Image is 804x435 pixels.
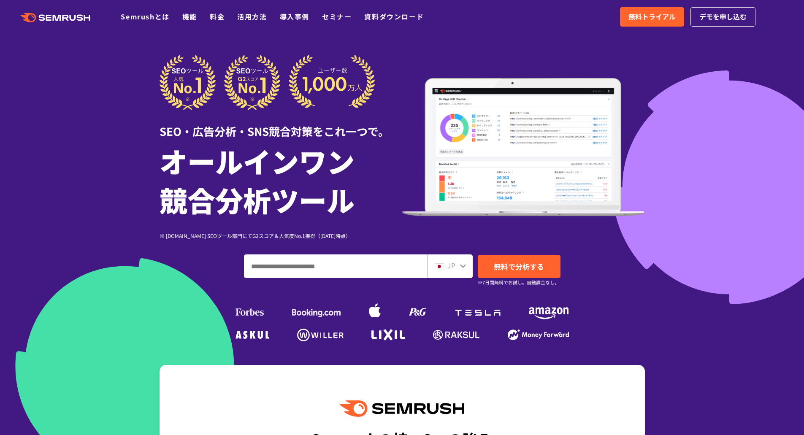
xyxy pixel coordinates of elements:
a: セミナー [322,11,352,22]
div: ※ [DOMAIN_NAME] SEOツール部門にてG2スコア＆人気度No.1獲得（[DATE]時点） [160,232,402,240]
a: 活用方法 [237,11,267,22]
small: ※7日間無料でお試し。自動課金なし。 [478,278,559,286]
span: デモを申し込む [699,11,747,22]
a: 資料ダウンロード [364,11,424,22]
div: SEO・広告分析・SNS競合対策をこれ一つで。 [160,110,402,139]
a: 導入事例 [280,11,309,22]
a: 無料トライアル [620,7,684,27]
a: 機能 [182,11,197,22]
img: Semrush [340,400,464,417]
input: ドメイン、キーワードまたはURLを入力してください [244,255,427,278]
a: 料金 [210,11,225,22]
a: Semrushとは [121,11,169,22]
h1: オールインワン 競合分析ツール [160,141,402,219]
span: JP [447,260,455,270]
a: デモを申し込む [690,7,755,27]
a: 無料で分析する [478,255,560,278]
span: 無料トライアル [628,11,676,22]
span: 無料で分析する [494,261,544,272]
